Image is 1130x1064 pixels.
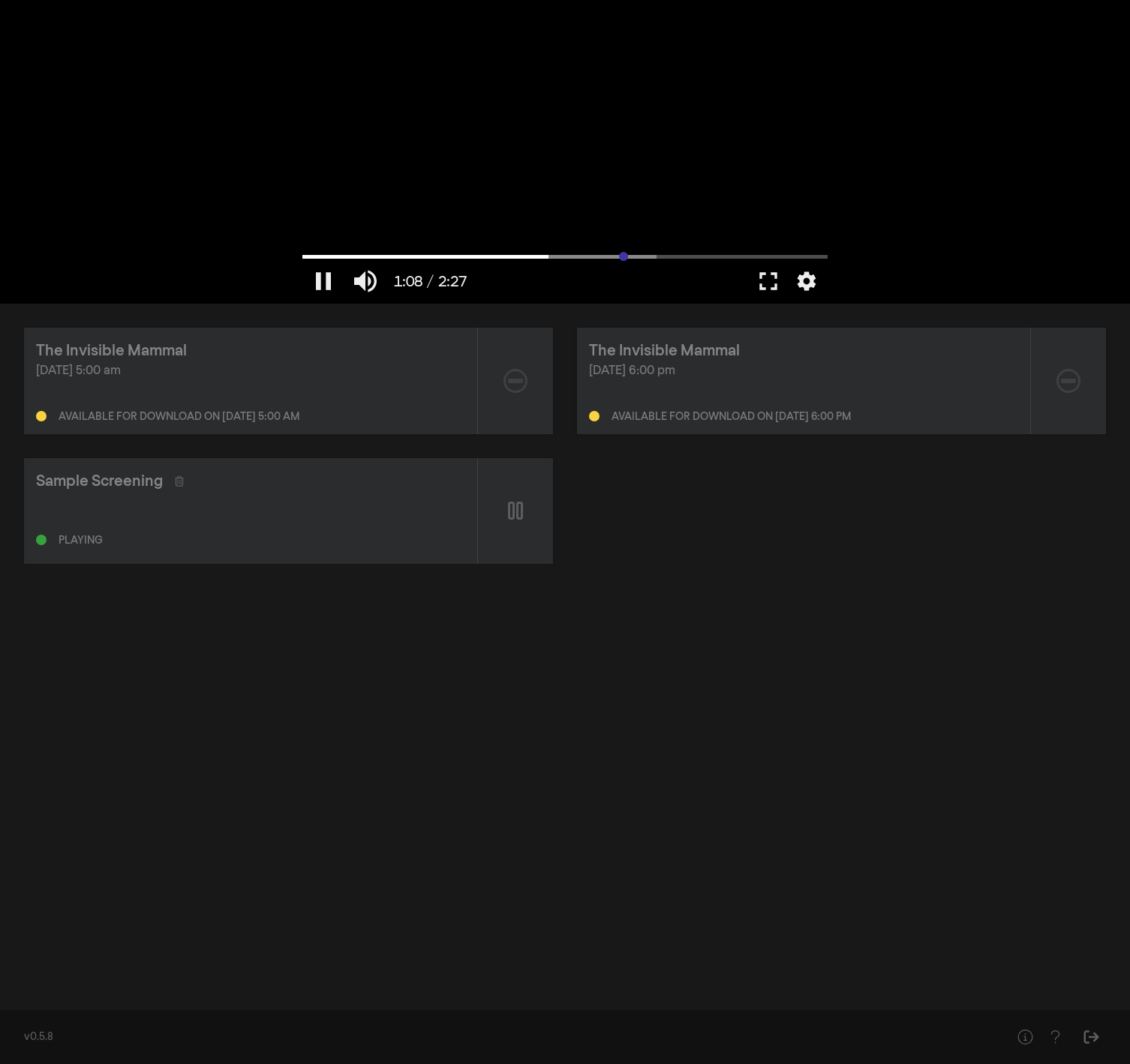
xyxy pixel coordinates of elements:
div: v0.5.8 [24,1030,980,1045]
div: The Invisible Mammal [589,340,740,362]
button: 1:08 / 2:27 [386,259,474,304]
div: [DATE] 5:00 am [36,362,465,380]
button: More settings [789,259,824,304]
div: Available for download on [DATE] 5:00 am [59,412,299,422]
button: Mute [344,259,386,304]
button: Help [1040,1022,1070,1052]
button: Sign Out [1076,1022,1106,1052]
button: Pause [302,259,344,304]
div: Sample Screening [36,470,163,493]
div: Playing [59,535,103,546]
button: Full screen [747,259,789,304]
input: Seek [302,252,828,261]
div: The Invisible Mammal [36,340,187,362]
button: Help [1010,1022,1040,1052]
div: Available for download on [DATE] 6:00 pm [612,412,851,422]
div: [DATE] 6:00 pm [589,362,1018,380]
